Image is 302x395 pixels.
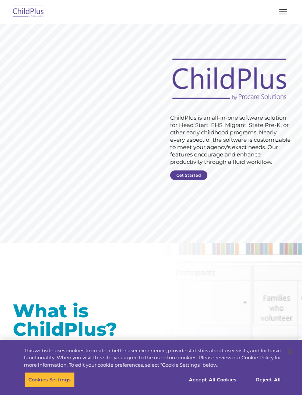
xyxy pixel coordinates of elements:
[185,372,240,388] button: Accept All Cookies
[170,170,207,180] a: Get Started
[11,3,46,21] img: ChildPlus by Procare Solutions
[13,302,145,339] h1: What is ChildPlus?
[282,343,298,360] button: Close
[245,372,291,388] button: Reject All
[24,372,75,388] button: Cookies Settings
[24,347,281,369] div: This website uses cookies to create a better user experience, provide statistics about user visit...
[170,114,291,166] rs-layer: ChildPlus is an all-in-one software solution for Head Start, EHS, Migrant, State Pre-K, or other ...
